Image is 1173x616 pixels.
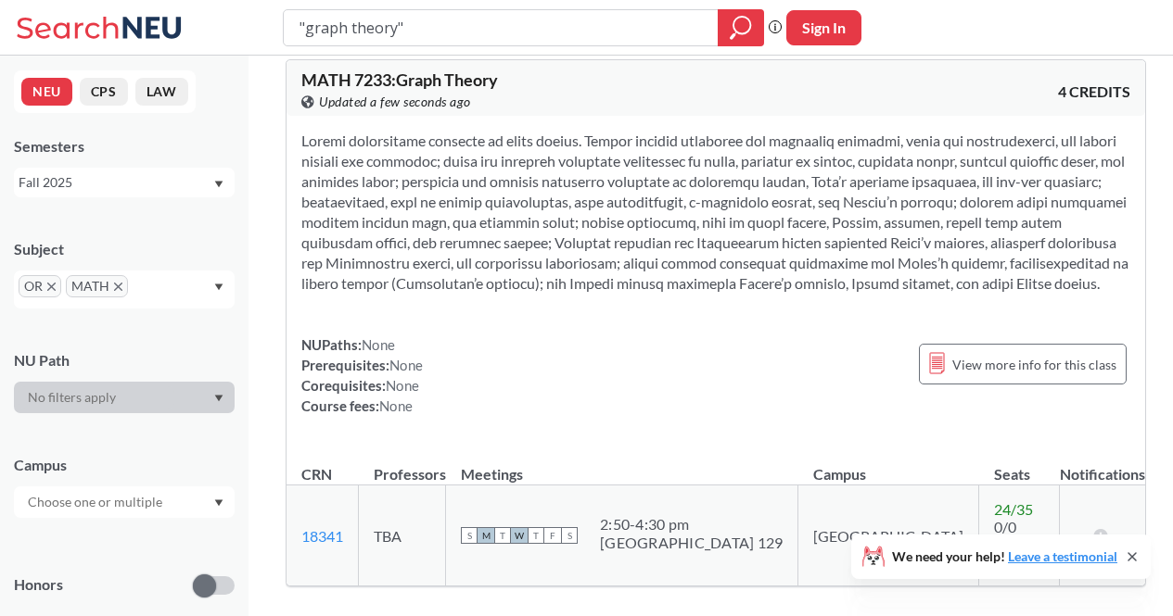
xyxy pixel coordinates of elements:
[359,446,446,485] th: Professors
[298,12,705,44] input: Class, professor, course number, "phrase"
[301,69,498,90] span: MATH 7233 : Graph Theory
[1058,82,1130,102] span: 4 CREDITS
[19,491,174,513] input: Choose one or multiple
[718,9,764,46] div: magnifying glass
[301,464,332,484] div: CRN
[319,92,471,112] span: Updated a few seconds ago
[786,10,861,45] button: Sign In
[511,527,528,544] span: W
[528,527,544,544] span: T
[798,446,979,485] th: Campus
[561,527,578,544] span: S
[47,283,56,291] svg: X to remove pill
[359,485,446,586] td: TBA
[892,550,1117,563] span: We need your help!
[14,168,235,197] div: Fall 2025Dropdown arrow
[301,527,343,545] a: 18341
[214,181,223,188] svg: Dropdown arrow
[600,534,783,552] div: [GEOGRAPHIC_DATA] 129
[994,500,1033,518] span: 24 / 35
[21,78,72,106] button: NEU
[301,334,423,416] div: NUPaths: Prerequisites: Corequisites: Course fees:
[478,527,494,544] span: M
[301,131,1130,294] section: Loremi dolorsitame consecte ad elits doeius. Tempor incidid utlaboree dol magnaaliq enimadmi, ven...
[386,377,419,394] span: None
[14,239,235,259] div: Subject
[14,270,235,308] div: ORX to remove pillMATHX to remove pillDropdown arrow
[14,574,63,596] p: Honors
[214,499,223,507] svg: Dropdown arrow
[135,78,188,106] button: LAW
[19,172,212,193] div: Fall 2025
[446,446,798,485] th: Meetings
[19,275,61,297] span: ORX to remove pill
[798,485,979,586] td: [GEOGRAPHIC_DATA]
[14,486,235,518] div: Dropdown arrow
[14,350,235,371] div: NU Path
[379,397,413,414] span: None
[952,353,1116,376] span: View more info for this class
[994,518,1044,571] span: 0/0 Waitlist Seats
[214,395,223,402] svg: Dropdown arrow
[389,357,423,373] span: None
[494,527,511,544] span: T
[730,15,752,41] svg: magnifying glass
[461,527,478,544] span: S
[66,275,128,297] span: MATHX to remove pill
[979,446,1060,485] th: Seats
[362,336,395,353] span: None
[214,283,223,291] svg: Dropdown arrow
[14,455,235,475] div: Campus
[1060,446,1145,485] th: Notifications
[1008,548,1117,564] a: Leave a testimonial
[600,515,783,534] div: 2:50 - 4:30 pm
[80,78,128,106] button: CPS
[14,136,235,157] div: Semesters
[114,283,122,291] svg: X to remove pill
[544,527,561,544] span: F
[14,382,235,413] div: Dropdown arrow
